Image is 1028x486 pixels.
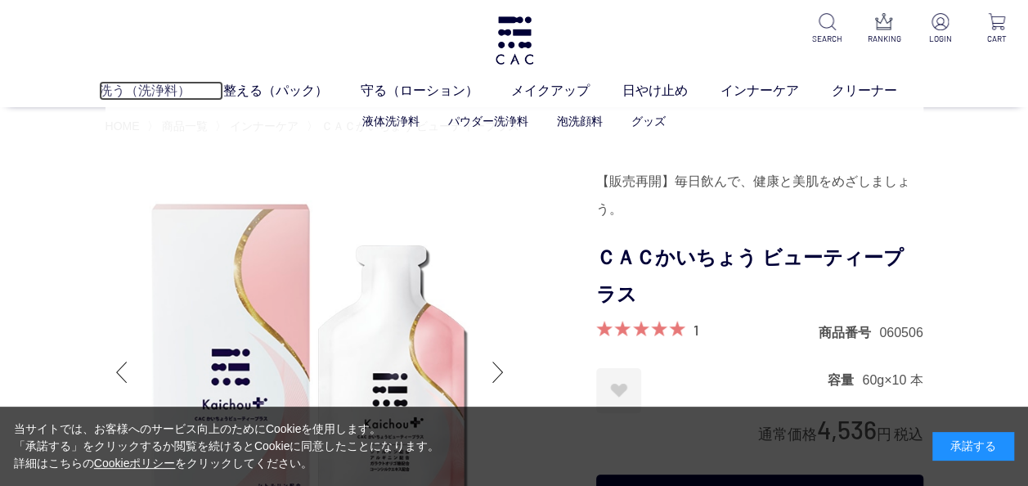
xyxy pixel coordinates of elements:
a: RANKING [866,13,902,45]
a: グッズ [631,115,666,128]
a: 1 [694,321,698,339]
div: 当サイトでは、お客様へのサービス向上のためにCookieを使用します。 「承諾する」をクリックするか閲覧を続けるとCookieに同意したことになります。 詳細はこちらの をクリックしてください。 [14,421,439,472]
a: 守る（ローション） [361,81,511,101]
a: クリーナー [832,81,930,101]
a: インナーケア [720,81,832,101]
dt: 容量 [828,371,862,389]
dt: 商品番号 [819,324,879,341]
p: RANKING [866,33,902,45]
a: CART [979,13,1015,45]
div: Next slide [482,340,514,405]
a: 液体洗浄料 [362,115,420,128]
div: Previous slide [105,340,138,405]
a: 洗う（洗浄料） [99,81,223,101]
a: メイクアップ [511,81,622,101]
img: logo [493,16,536,65]
a: 整える（パック） [223,81,361,101]
a: Cookieポリシー [94,457,176,470]
div: 承諾する [932,432,1014,461]
dd: 060506 [879,324,923,341]
p: SEARCH [810,33,846,45]
p: LOGIN [923,33,958,45]
a: パウダー洗浄料 [448,115,528,128]
a: 泡洗顔料 [557,115,603,128]
a: お気に入りに登録する [596,368,641,413]
div: 【販売再開】毎日飲んで、健康と美肌をめざしましょう。 [596,168,923,223]
a: SEARCH [810,13,846,45]
h1: ＣＡＣかいちょう ビューティープラス [596,240,923,313]
a: 日やけ止め [622,81,720,101]
dd: 60g×10 本 [862,371,923,389]
a: LOGIN [923,13,958,45]
p: CART [979,33,1015,45]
